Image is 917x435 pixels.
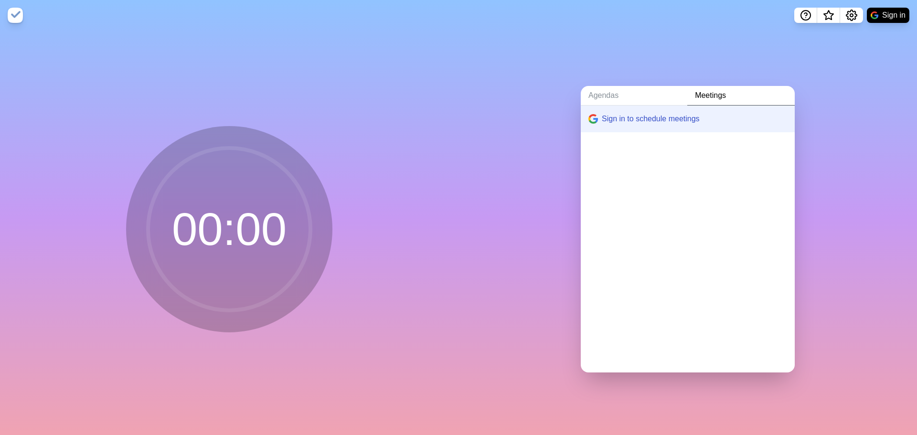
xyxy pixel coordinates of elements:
[871,11,878,19] img: google logo
[8,8,23,23] img: timeblocks logo
[794,8,817,23] button: Help
[867,8,909,23] button: Sign in
[687,86,795,106] a: Meetings
[581,106,795,132] button: Sign in to schedule meetings
[817,8,840,23] button: What’s new
[588,114,598,124] img: google logo
[840,8,863,23] button: Settings
[581,86,687,106] a: Agendas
